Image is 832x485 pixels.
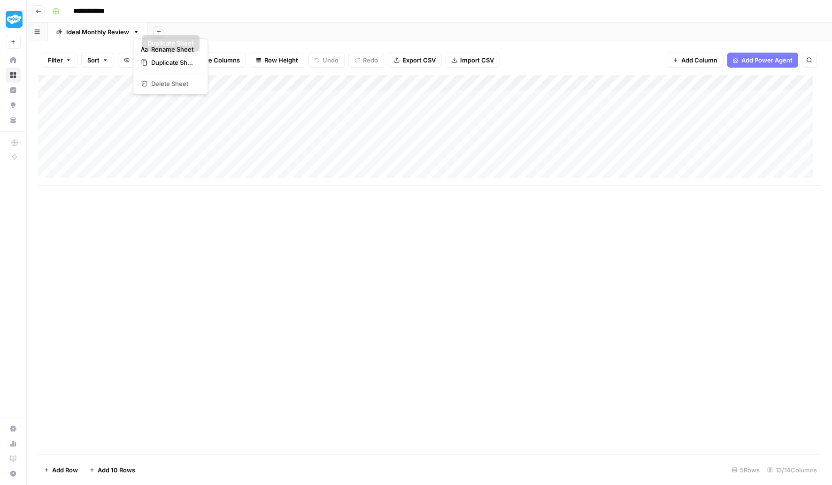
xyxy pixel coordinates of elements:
button: Add Column [667,53,724,68]
button: Workspace: Twinkl [6,8,21,31]
a: Ideal Monthly Review [48,23,147,41]
a: Opportunities [6,98,21,113]
span: Add Power Agent [741,55,793,65]
span: Sort [87,55,100,65]
button: Add Power Agent [727,53,798,68]
button: 14 Columns [118,53,173,68]
button: Filter [42,53,77,68]
a: Home [6,53,21,68]
span: Export CSV [402,55,436,65]
button: Redo [348,53,384,68]
span: Delete Sheet [151,79,196,88]
button: Undo [308,53,345,68]
button: Row Height [250,53,304,68]
button: Help + Support [6,466,21,481]
span: Redo [363,55,378,65]
span: Add 10 Rows [98,465,135,475]
a: Browse [6,68,21,83]
a: Usage [6,436,21,451]
button: Add 10 Rows [84,462,141,477]
button: Sort [81,53,114,68]
div: 5 Rows [728,462,763,477]
img: Twinkl Logo [6,11,23,28]
button: Import CSV [446,53,500,68]
button: Add Row [38,462,84,477]
span: Add Column [681,55,717,65]
button: Export CSV [388,53,442,68]
span: 14 Columns [132,55,167,65]
a: Settings [6,421,21,436]
span: Duplicate Sheet [151,58,196,67]
div: Ideal Monthly Review [66,27,129,37]
span: Filter [48,55,63,65]
span: Import CSV [460,55,494,65]
a: Learning Hub [6,451,21,466]
span: Row Height [264,55,298,65]
a: Insights [6,83,21,98]
span: Add Row [52,465,78,475]
span: Undo [323,55,339,65]
span: Rename Sheet [151,45,196,54]
a: Your Data [6,113,21,128]
button: Freeze Columns [177,53,246,68]
span: Freeze Columns [192,55,240,65]
div: 13/14 Columns [763,462,821,477]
